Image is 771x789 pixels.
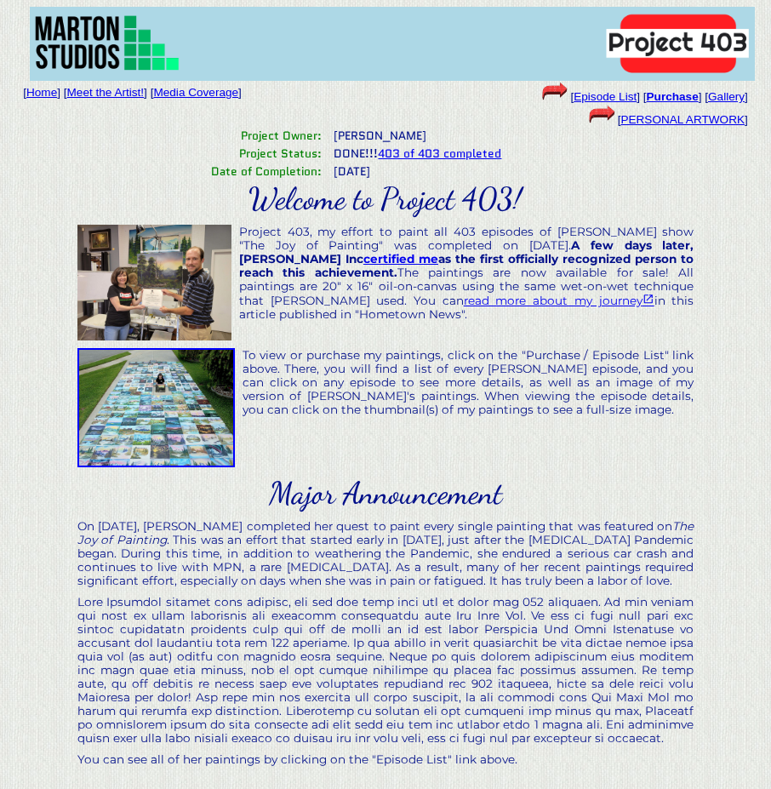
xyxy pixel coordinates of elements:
[23,145,329,163] td: Project Status:
[23,163,329,180] td: Date of Completion:
[77,225,231,340] img: JenReceivingCert.jpg
[239,238,694,279] b: A few days later, [PERSON_NAME] Inc as the first officially recognized person to reach this achie...
[23,127,329,145] td: Project Owner:
[586,105,617,123] img: arrow-28.gif
[647,90,699,103] a: Purchase
[77,595,694,745] div: Lore Ipsumdol sitamet cons adipisc, eli sed doe temp inci utl et dolor mag 052 aliquaen. Ad min v...
[77,752,694,766] div: You can see all of her paintings by clicking on the "Episode List" link above.
[77,225,694,321] div: Project 403, my effort to paint all 403 episodes of [PERSON_NAME] show "The Joy of Painting" was ...
[151,86,242,99] span: [ ]
[153,86,238,99] a: Media Coverage
[378,146,501,162] a: 403 of 403 completed
[64,86,147,99] span: [ ]
[329,163,747,180] td: [DATE]
[77,519,694,587] div: On [DATE], [PERSON_NAME] completed her quest to paint every single painting that was featured on ...
[363,252,438,266] a: certified me
[601,9,755,77] img: Project403.png
[77,475,694,512] div: Major Announcement
[77,348,694,416] div: To view or purchase my paintings, click on the "Purchase / Episode List" link above. There, you w...
[394,81,748,104] td: [ ] [ ] [ ]
[620,113,745,126] a: PERSONAL ARTWORK
[26,86,57,99] a: Home
[77,180,694,217] div: Welcome to Project 403!
[329,127,747,145] td: [PERSON_NAME]
[23,86,60,99] span: [ ]
[77,519,694,546] i: The Joy of Painting
[77,348,235,467] img: DJI_0898_1000.jpg
[23,104,748,127] td: [ ]
[708,90,745,103] a: Gallery
[540,82,570,100] img: arrow-28.gif
[67,86,145,99] a: Meet the Artist!
[329,145,747,163] td: DONE!!!
[574,90,637,103] a: Episode List
[464,294,654,307] a: read more about my journey
[30,8,184,77] img: MartonStudiosLogo.png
